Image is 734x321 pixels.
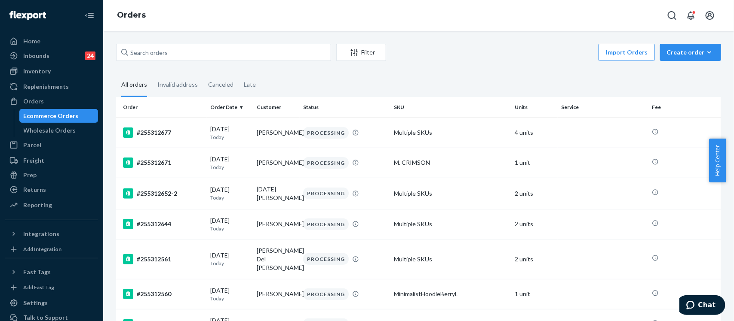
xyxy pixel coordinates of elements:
[390,97,511,118] th: SKU
[5,168,98,182] a: Prep
[23,230,59,238] div: Integrations
[394,290,508,298] div: MinimalistHoodieBerryL
[511,97,558,118] th: Units
[19,124,98,137] a: Wholesale Orders
[5,64,98,78] a: Inventory
[511,239,558,279] td: 2 units
[23,185,46,194] div: Returns
[23,141,41,149] div: Parcel
[23,37,40,45] div: Home
[337,48,386,57] div: Filter
[679,295,725,317] iframe: Opens a widget where you can chat to one of our agents
[207,97,253,118] th: Order Date
[23,51,49,60] div: Inbounds
[123,127,203,138] div: #255312677
[253,239,300,279] td: [PERSON_NAME] Del [PERSON_NAME]
[5,282,98,293] a: Add Fast Tag
[210,225,250,232] p: Today
[5,49,98,63] a: Inbounds24
[663,7,681,24] button: Open Search Box
[599,44,655,61] button: Import Orders
[157,73,198,96] div: Invalid address
[5,265,98,279] button: Fast Tags
[208,73,233,96] div: Canceled
[23,284,54,291] div: Add Fast Tag
[116,44,331,61] input: Search orders
[682,7,700,24] button: Open notifications
[5,80,98,94] a: Replenishments
[123,219,203,229] div: #255312644
[394,158,508,167] div: M. CRIMSON
[253,178,300,209] td: [DATE][PERSON_NAME]
[23,171,37,179] div: Prep
[558,97,648,118] th: Service
[24,112,79,120] div: Ecommerce Orders
[19,109,98,123] a: Ecommerce Orders
[701,7,719,24] button: Open account menu
[300,97,390,118] th: Status
[303,157,349,169] div: PROCESSING
[253,209,300,239] td: [PERSON_NAME]
[5,244,98,254] a: Add Integration
[9,11,46,20] img: Flexport logo
[303,218,349,230] div: PROCESSING
[5,227,98,241] button: Integrations
[253,279,300,309] td: [PERSON_NAME]
[303,288,349,300] div: PROCESSING
[5,138,98,152] a: Parcel
[210,260,250,267] p: Today
[123,157,203,168] div: #255312671
[5,296,98,310] a: Settings
[210,133,250,141] p: Today
[23,299,48,307] div: Settings
[709,139,726,182] button: Help Center
[23,82,69,91] div: Replenishments
[121,73,147,97] div: All orders
[5,34,98,48] a: Home
[5,154,98,167] a: Freight
[116,97,207,118] th: Order
[336,44,386,61] button: Filter
[117,10,146,20] a: Orders
[210,185,250,201] div: [DATE]
[23,67,51,76] div: Inventory
[123,289,203,299] div: #255312560
[210,251,250,267] div: [DATE]
[210,155,250,171] div: [DATE]
[210,164,250,171] p: Today
[511,178,558,209] td: 2 units
[210,216,250,232] div: [DATE]
[257,103,296,111] div: Customer
[81,7,98,24] button: Close Navigation
[253,148,300,178] td: [PERSON_NAME]
[210,295,250,302] p: Today
[85,51,95,60] div: 24
[5,198,98,212] a: Reporting
[24,126,76,135] div: Wholesale Orders
[511,148,558,178] td: 1 unit
[390,239,511,279] td: Multiple SKUs
[110,3,153,28] ol: breadcrumbs
[23,97,44,106] div: Orders
[511,279,558,309] td: 1 unit
[210,286,250,302] div: [DATE]
[390,209,511,239] td: Multiple SKUs
[23,201,52,209] div: Reporting
[666,48,715,57] div: Create order
[511,118,558,148] td: 4 units
[23,156,44,165] div: Freight
[5,94,98,108] a: Orders
[648,97,721,118] th: Fee
[5,183,98,197] a: Returns
[244,73,256,96] div: Late
[210,125,250,141] div: [DATE]
[390,118,511,148] td: Multiple SKUs
[660,44,721,61] button: Create order
[511,209,558,239] td: 2 units
[23,268,51,276] div: Fast Tags
[390,178,511,209] td: Multiple SKUs
[253,118,300,148] td: [PERSON_NAME]
[303,188,349,199] div: PROCESSING
[303,127,349,139] div: PROCESSING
